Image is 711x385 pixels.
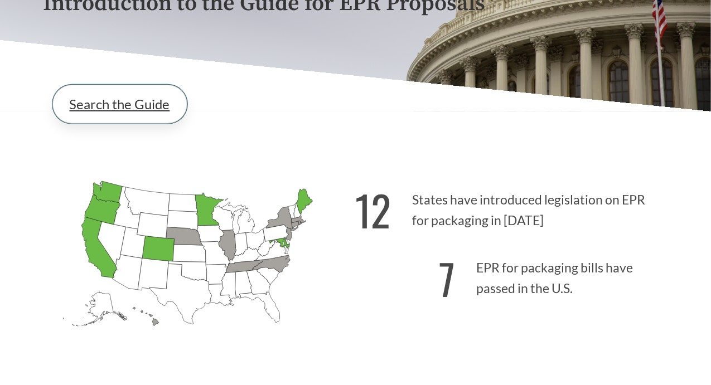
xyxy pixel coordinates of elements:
strong: 7 [439,247,456,309]
p: EPR for packaging bills have passed in the U.S. [356,241,668,309]
p: States have introduced legislation on EPR for packaging in [DATE] [356,173,668,241]
a: Search the Guide [52,85,187,124]
strong: 12 [356,179,391,241]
